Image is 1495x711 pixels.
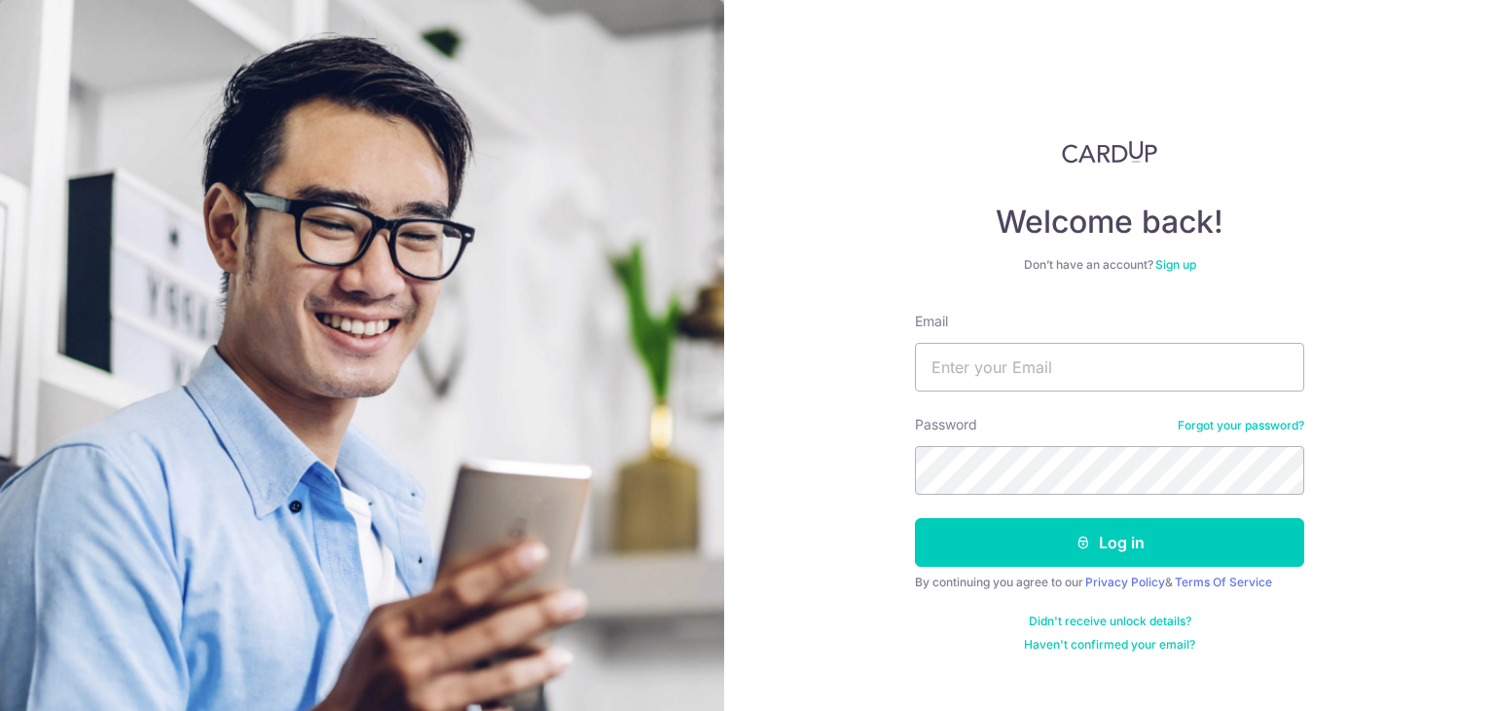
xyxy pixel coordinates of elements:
[915,575,1304,590] div: By continuing you agree to our &
[1029,614,1191,629] a: Didn't receive unlock details?
[915,257,1304,273] div: Don’t have an account?
[1024,637,1195,653] a: Haven't confirmed your email?
[915,415,977,434] label: Password
[1155,257,1196,272] a: Sign up
[1085,575,1165,589] a: Privacy Policy
[915,312,948,331] label: Email
[1175,575,1272,589] a: Terms Of Service
[1062,140,1157,164] img: CardUp Logo
[915,203,1304,242] h4: Welcome back!
[915,343,1304,392] input: Enter your Email
[915,518,1304,567] button: Log in
[1178,418,1304,433] a: Forgot your password?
